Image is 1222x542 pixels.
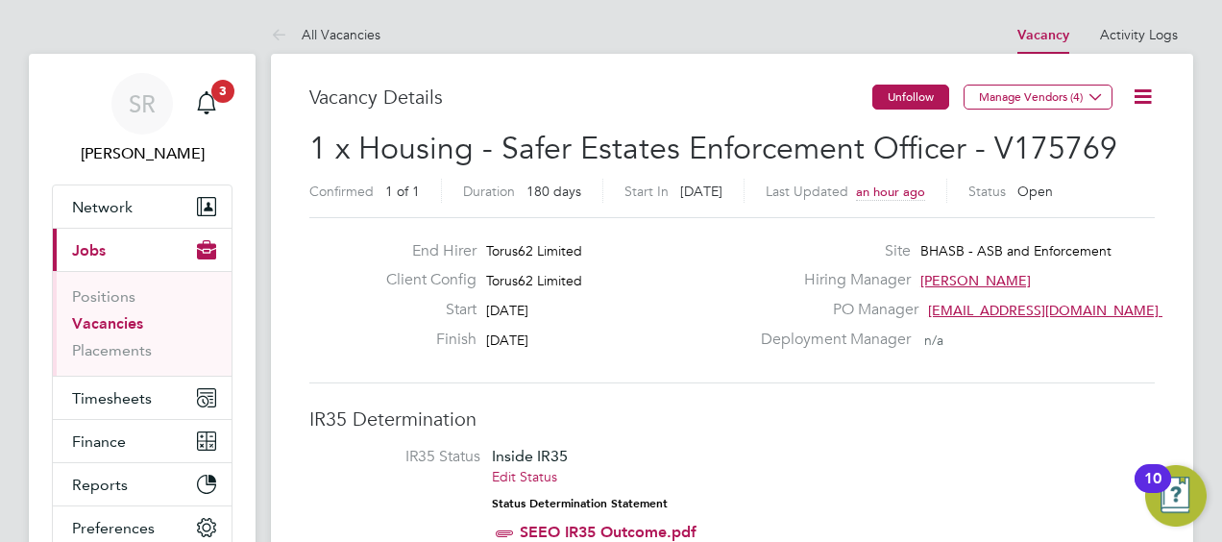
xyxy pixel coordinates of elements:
a: Vacancies [72,314,143,333]
span: Torus62 Limited [486,242,582,259]
label: IR35 Status [329,447,480,467]
button: Finance [53,420,232,462]
label: Hiring Manager [749,270,911,290]
span: [DATE] [486,332,528,349]
a: All Vacancies [271,26,380,43]
span: Finance [72,432,126,451]
span: 180 days [526,183,581,200]
label: PO Manager [749,300,918,320]
button: Manage Vendors (4) [964,85,1112,110]
span: Network [72,198,133,216]
button: Jobs [53,229,232,271]
label: Deployment Manager [749,330,911,350]
label: Confirmed [309,183,374,200]
span: [DATE] [486,302,528,319]
a: Positions [72,287,135,306]
label: Site [749,241,911,261]
span: Inside IR35 [492,447,568,465]
label: Start In [624,183,669,200]
a: Vacancy [1017,27,1069,43]
span: 3 [211,80,234,103]
label: Status [968,183,1006,200]
span: n/a [924,332,943,349]
span: 1 of 1 [385,183,420,200]
strong: Status Determination Statement [492,497,668,510]
span: SR [129,91,156,116]
span: [DATE] [680,183,722,200]
button: Reports [53,463,232,505]
span: an hour ago [856,184,925,200]
label: Client Config [371,270,477,290]
a: SEEO IR35 Outcome.pdf [520,523,697,541]
span: Open [1017,183,1053,200]
h3: IR35 Determination [309,406,1155,431]
label: Duration [463,183,515,200]
label: Finish [371,330,477,350]
span: Steph Riley [52,142,232,165]
h3: Vacancy Details [309,85,872,110]
div: Jobs [53,271,232,376]
span: Torus62 Limited [486,272,582,289]
span: BHASB - ASB and Enforcement [920,242,1112,259]
button: Unfollow [872,85,949,110]
span: 1 x Housing - Safer Estates Enforcement Officer - V175769 [309,130,1117,167]
a: SR[PERSON_NAME] [52,73,232,165]
label: Last Updated [766,183,848,200]
a: Placements [72,341,152,359]
button: Timesheets [53,377,232,419]
span: Preferences [72,519,155,537]
button: Network [53,185,232,228]
span: Jobs [72,241,106,259]
span: Timesheets [72,389,152,407]
span: [PERSON_NAME] [920,272,1031,289]
a: Edit Status [492,468,557,485]
span: Reports [72,476,128,494]
div: 10 [1144,479,1161,504]
label: Start [371,300,477,320]
a: Activity Logs [1100,26,1178,43]
button: Open Resource Center, 10 new notifications [1145,465,1207,527]
label: End Hirer [371,241,477,261]
a: 3 [187,73,226,135]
